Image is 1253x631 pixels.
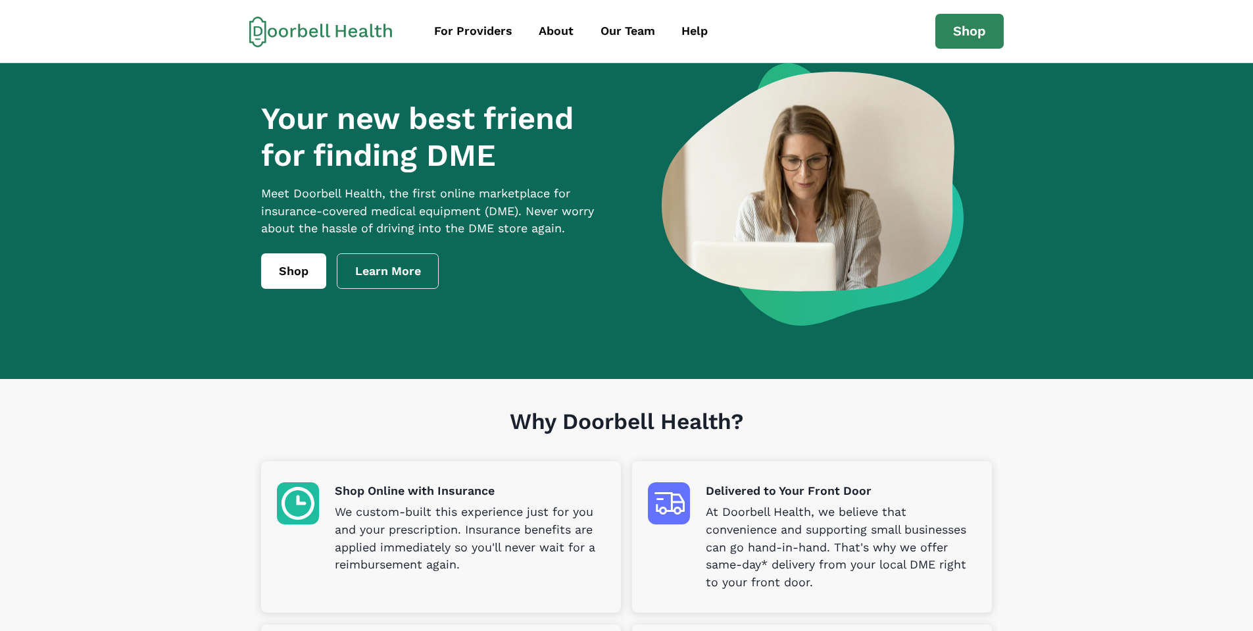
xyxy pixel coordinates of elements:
img: Shop Online with Insurance icon [277,482,319,524]
a: About [527,16,585,46]
h1: Why Doorbell Health? [261,409,992,462]
img: a woman looking at a computer [662,63,964,326]
a: For Providers [422,16,524,46]
img: Delivered to Your Front Door icon [648,482,690,524]
p: Meet Doorbell Health, the first online marketplace for insurance-covered medical equipment (DME).... [261,185,619,238]
a: Help [670,16,720,46]
div: For Providers [434,22,512,40]
div: Help [681,22,708,40]
a: Shop [935,14,1004,49]
p: At Doorbell Health, we believe that convenience and supporting small businesses can go hand-in-ha... [706,503,976,592]
p: Shop Online with Insurance [335,482,605,500]
a: Our Team [589,16,667,46]
p: We custom-built this experience just for you and your prescription. Insurance benefits are applie... [335,503,605,574]
p: Delivered to Your Front Door [706,482,976,500]
a: Shop [261,253,326,289]
div: Our Team [601,22,655,40]
a: Learn More [337,253,439,289]
h1: Your new best friend for finding DME [261,100,619,174]
div: About [539,22,574,40]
